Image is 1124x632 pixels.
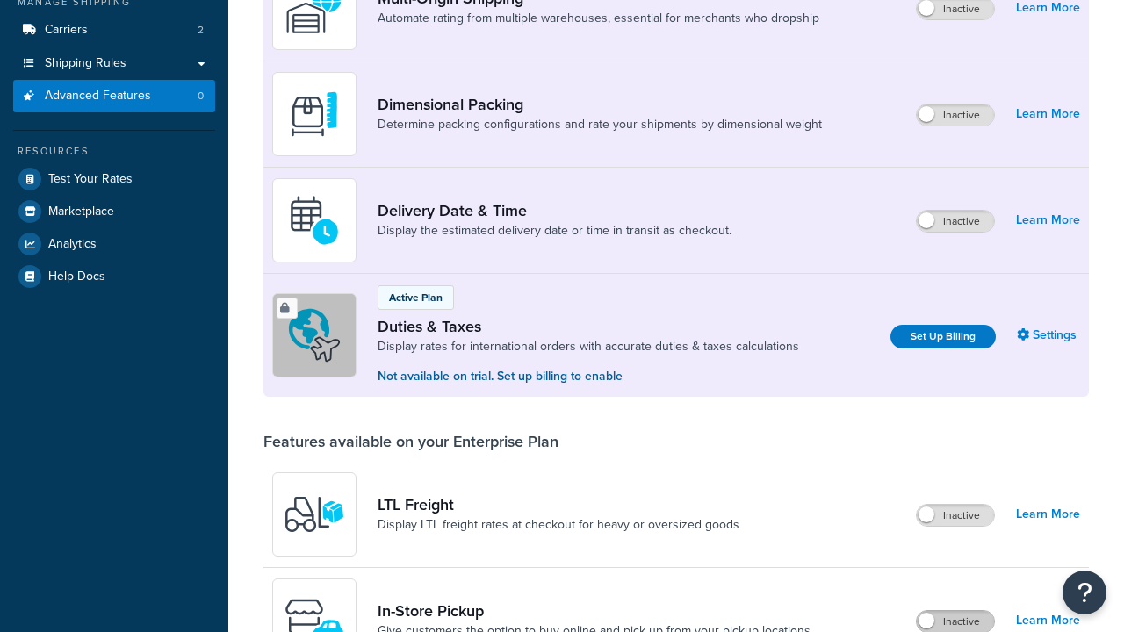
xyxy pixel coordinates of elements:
a: In-Store Pickup [378,601,811,621]
span: 0 [198,89,204,104]
span: Carriers [45,23,88,38]
a: Automate rating from multiple warehouses, essential for merchants who dropship [378,10,819,27]
a: Settings [1017,323,1080,348]
a: Display the estimated delivery date or time in transit as checkout. [378,222,731,240]
span: Advanced Features [45,89,151,104]
a: Learn More [1016,502,1080,527]
div: Resources [13,144,215,159]
a: Dimensional Packing [378,95,822,114]
span: Test Your Rates [48,172,133,187]
p: Not available on trial. Set up billing to enable [378,367,799,386]
a: Display LTL freight rates at checkout for heavy or oversized goods [378,516,739,534]
a: Test Your Rates [13,163,215,195]
label: Inactive [917,611,994,632]
a: Carriers2 [13,14,215,47]
label: Inactive [917,211,994,232]
a: LTL Freight [378,495,739,514]
li: Carriers [13,14,215,47]
span: Shipping Rules [45,56,126,71]
a: Determine packing configurations and rate your shipments by dimensional weight [378,116,822,133]
a: Marketplace [13,196,215,227]
a: Shipping Rules [13,47,215,80]
div: Features available on your Enterprise Plan [263,432,558,451]
a: Learn More [1016,102,1080,126]
p: Active Plan [389,290,443,305]
a: Analytics [13,228,215,260]
button: Open Resource Center [1063,571,1106,614]
a: Help Docs [13,261,215,292]
span: Marketplace [48,205,114,219]
a: Display rates for international orders with accurate duties & taxes calculations [378,338,799,355]
span: Help Docs [48,269,105,284]
a: Learn More [1016,208,1080,233]
img: DTVBYsAAAAAASUVORK5CYII= [284,83,345,145]
span: 2 [198,23,204,38]
a: Set Up Billing [890,325,996,348]
a: Duties & Taxes [378,317,799,336]
img: gfkeb5ejjkALwAAAABJRU5ErkJggg== [284,190,345,251]
li: Advanced Features [13,80,215,112]
a: Advanced Features0 [13,80,215,112]
img: y79ZsPf0fXUFUhFXDzUgf+ktZg5F2+ohG75+v3d2s1D9TjoU8PiyCIluIjV41seZevKCRuEjTPPOKHJsQcmKCXGdfprl3L4q7... [284,484,345,545]
span: Analytics [48,237,97,252]
label: Inactive [917,104,994,126]
a: Delivery Date & Time [378,201,731,220]
label: Inactive [917,505,994,526]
